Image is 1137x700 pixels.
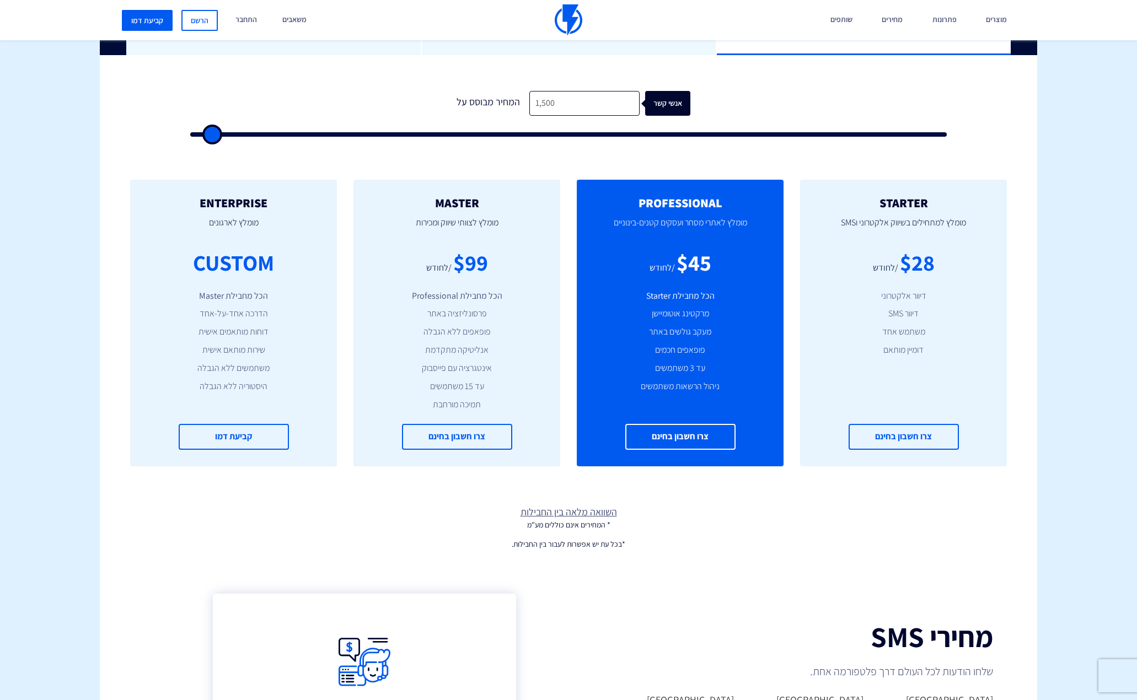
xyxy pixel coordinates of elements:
li: עד 3 משתמשים [593,362,767,375]
a: צרו חשבון בחינם [625,424,736,450]
div: CUSTOM [193,247,274,278]
div: /לחודש [650,262,675,274]
p: מומלץ לאתרי מסחר ועסקים קטנים-בינוניים [593,209,767,247]
li: פופאפים חכמים [593,344,767,357]
h2: MASTER [370,196,544,209]
p: * המחירים אינם כוללים מע"מ [100,519,1037,530]
a: קביעת דמו [179,424,289,450]
a: השוואה מלאה בין החבילות [100,505,1037,519]
li: הכל מחבילת Starter [593,290,767,303]
li: מרקטינג אוטומיישן [593,308,767,320]
div: $99 [453,247,488,278]
a: קביעת דמו [122,10,173,31]
li: דיוור SMS [817,308,990,320]
h2: ENTERPRISE [147,196,320,209]
div: המחיר מבוסס על [447,91,529,116]
li: אינטגרציה עם פייסבוק [370,362,544,375]
li: שירות מותאם אישית [147,344,320,357]
div: /לחודש [873,262,898,274]
p: מומלץ לארגונים [147,209,320,247]
h2: PROFESSIONAL [593,196,767,209]
h2: STARTER [817,196,990,209]
li: עד 15 משתמשים [370,380,544,393]
li: דיוור אלקטרוני [817,290,990,303]
li: פרסונליזציה באתר [370,308,544,320]
li: מעקב גולשים באתר [593,326,767,338]
a: הרשם [181,10,218,31]
li: פופאפים ללא הגבלה [370,326,544,338]
li: היסטוריה ללא הגבלה [147,380,320,393]
li: אנליטיקה מתקדמת [370,344,544,357]
li: הכל מחבילת Master [147,290,320,303]
li: ניהול הרשאות משתמשים [593,380,767,393]
p: מומלץ למתחילים בשיווק אלקטרוני וSMS [817,209,990,247]
li: משתמש אחד [817,326,990,338]
div: $45 [677,247,711,278]
div: /לחודש [426,262,452,274]
a: צרו חשבון בחינם [849,424,959,450]
li: תמיכה מורחבת [370,399,544,411]
div: אנשי קשר [652,91,697,116]
li: הכל מחבילת Professional [370,290,544,303]
p: שלחו הודעות לכל העולם דרך פלטפורמה אחת. [662,664,993,679]
p: מומלץ לצוותי שיווק ומכירות [370,209,544,247]
p: *בכל עת יש אפשרות לעבור בין החבילות. [100,539,1037,550]
li: דוחות מותאמים אישית [147,326,320,338]
li: הדרכה אחד-על-אחד [147,308,320,320]
div: $28 [900,247,935,278]
h2: מחירי SMS [621,621,993,653]
li: משתמשים ללא הגבלה [147,362,320,375]
a: צרו חשבון בחינם [402,424,512,450]
li: דומיין מותאם [817,344,990,357]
